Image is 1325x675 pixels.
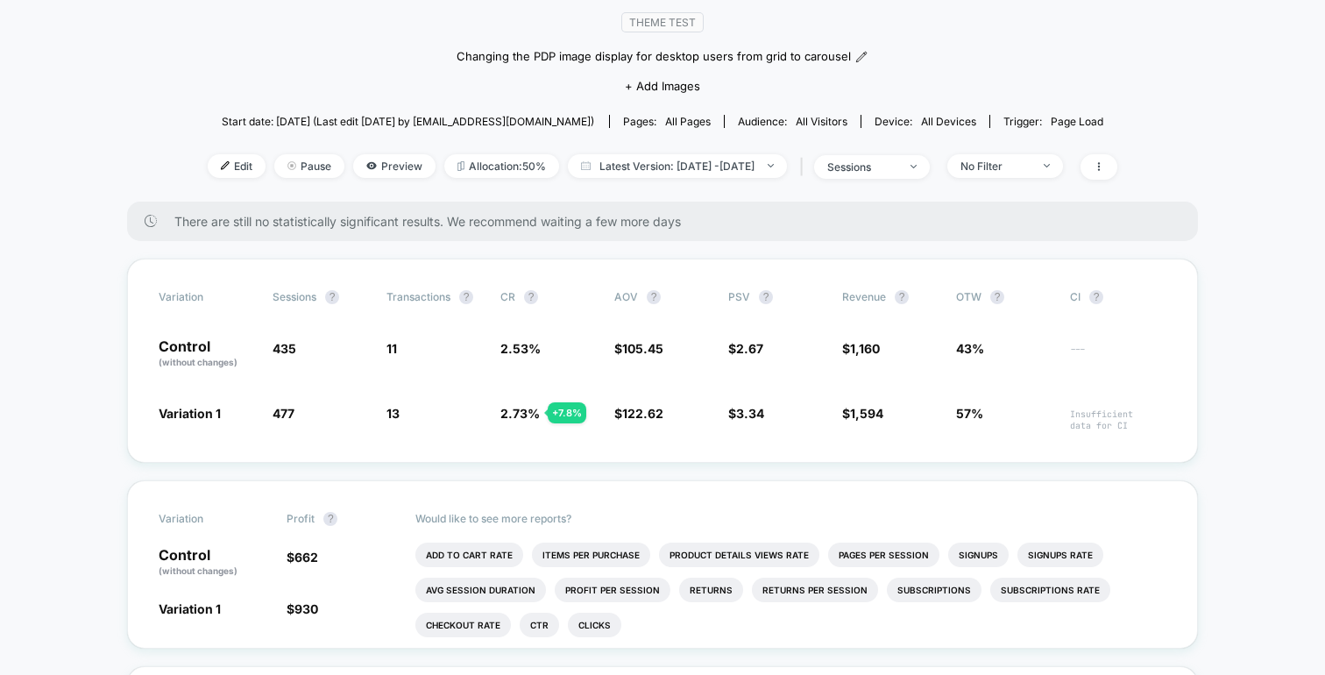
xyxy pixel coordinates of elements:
[159,406,221,421] span: Variation 1
[679,578,743,602] li: Returns
[842,341,880,356] span: $
[274,154,344,178] span: Pause
[842,406,883,421] span: $
[287,601,318,616] span: $
[415,613,511,637] li: Checkout Rate
[960,160,1031,173] div: No Filter
[956,290,1052,304] span: OTW
[850,406,883,421] span: 1,594
[1051,115,1103,128] span: Page Load
[500,341,541,356] span: 2.53 %
[1003,115,1103,128] div: Trigger:
[728,406,764,421] span: $
[273,290,316,303] span: Sessions
[736,406,764,421] span: 3.34
[287,550,318,565] span: $
[614,341,663,356] span: $
[159,357,237,367] span: (without changes)
[524,290,538,304] button: ?
[386,341,397,356] span: 11
[500,290,515,303] span: CR
[353,154,436,178] span: Preview
[647,290,661,304] button: ?
[415,512,1167,525] p: Would like to see more reports?
[159,601,221,616] span: Variation 1
[622,406,663,421] span: 122.62
[768,164,774,167] img: end
[532,543,650,567] li: Items Per Purchase
[568,613,621,637] li: Clicks
[614,290,638,303] span: AOV
[895,290,909,304] button: ?
[728,341,763,356] span: $
[581,161,591,170] img: calendar
[659,543,819,567] li: Product Details Views Rate
[159,548,269,578] p: Control
[948,543,1009,567] li: Signups
[621,12,704,32] span: Theme Test
[294,601,318,616] span: 930
[956,406,983,421] span: 57%
[910,165,917,168] img: end
[325,290,339,304] button: ?
[796,115,847,128] span: All Visitors
[287,512,315,525] span: Profit
[1070,409,1166,431] span: Insufficient data for CI
[752,578,878,602] li: Returns Per Session
[273,406,294,421] span: 477
[386,290,450,303] span: Transactions
[1017,543,1103,567] li: Signups Rate
[457,161,464,171] img: rebalance
[568,154,787,178] span: Latest Version: [DATE] - [DATE]
[736,341,763,356] span: 2.67
[323,512,337,526] button: ?
[842,290,886,303] span: Revenue
[850,341,880,356] span: 1,160
[500,406,540,421] span: 2.73 %
[828,543,939,567] li: Pages Per Session
[887,578,981,602] li: Subscriptions
[159,290,255,304] span: Variation
[665,115,711,128] span: all pages
[990,578,1110,602] li: Subscriptions Rate
[159,565,237,576] span: (without changes)
[294,550,318,565] span: 662
[174,214,1163,229] span: There are still no statistically significant results. We recommend waiting a few more days
[159,339,255,369] p: Control
[555,578,670,602] li: Profit Per Session
[459,290,473,304] button: ?
[622,341,663,356] span: 105.45
[415,578,546,602] li: Avg Session Duration
[273,341,296,356] span: 435
[738,115,847,128] div: Audience:
[457,48,851,66] span: Changing the PDP image display for desktop users from grid to carousel
[221,161,230,170] img: edit
[614,406,663,421] span: $
[728,290,750,303] span: PSV
[386,406,400,421] span: 13
[921,115,976,128] span: all devices
[222,115,594,128] span: Start date: [DATE] (Last edit [DATE] by [EMAIL_ADDRESS][DOMAIN_NAME])
[1089,290,1103,304] button: ?
[956,341,984,356] span: 43%
[623,115,711,128] div: Pages:
[861,115,989,128] span: Device:
[444,154,559,178] span: Allocation: 50%
[827,160,897,174] div: sessions
[287,161,296,170] img: end
[1070,344,1166,369] span: ---
[796,154,814,180] span: |
[625,79,700,93] span: + Add Images
[208,154,266,178] span: Edit
[759,290,773,304] button: ?
[520,613,559,637] li: Ctr
[159,512,255,526] span: Variation
[415,543,523,567] li: Add To Cart Rate
[1070,290,1166,304] span: CI
[990,290,1004,304] button: ?
[548,402,586,423] div: + 7.8 %
[1044,164,1050,167] img: end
